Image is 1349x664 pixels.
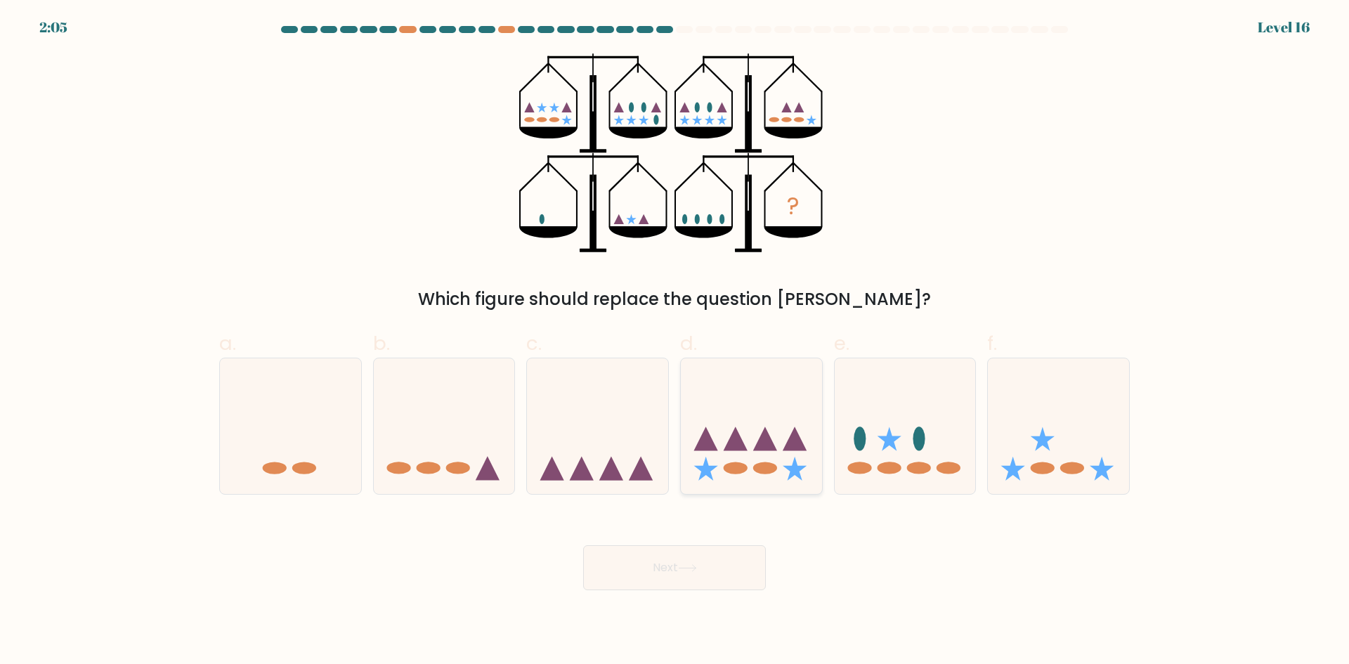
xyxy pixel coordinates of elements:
[526,330,542,357] span: c.
[680,330,697,357] span: d.
[1258,17,1310,38] div: Level 16
[228,287,1121,312] div: Which figure should replace the question [PERSON_NAME]?
[987,330,997,357] span: f.
[834,330,849,357] span: e.
[787,190,800,223] tspan: ?
[373,330,390,357] span: b.
[583,545,766,590] button: Next
[39,17,67,38] div: 2:05
[219,330,236,357] span: a.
